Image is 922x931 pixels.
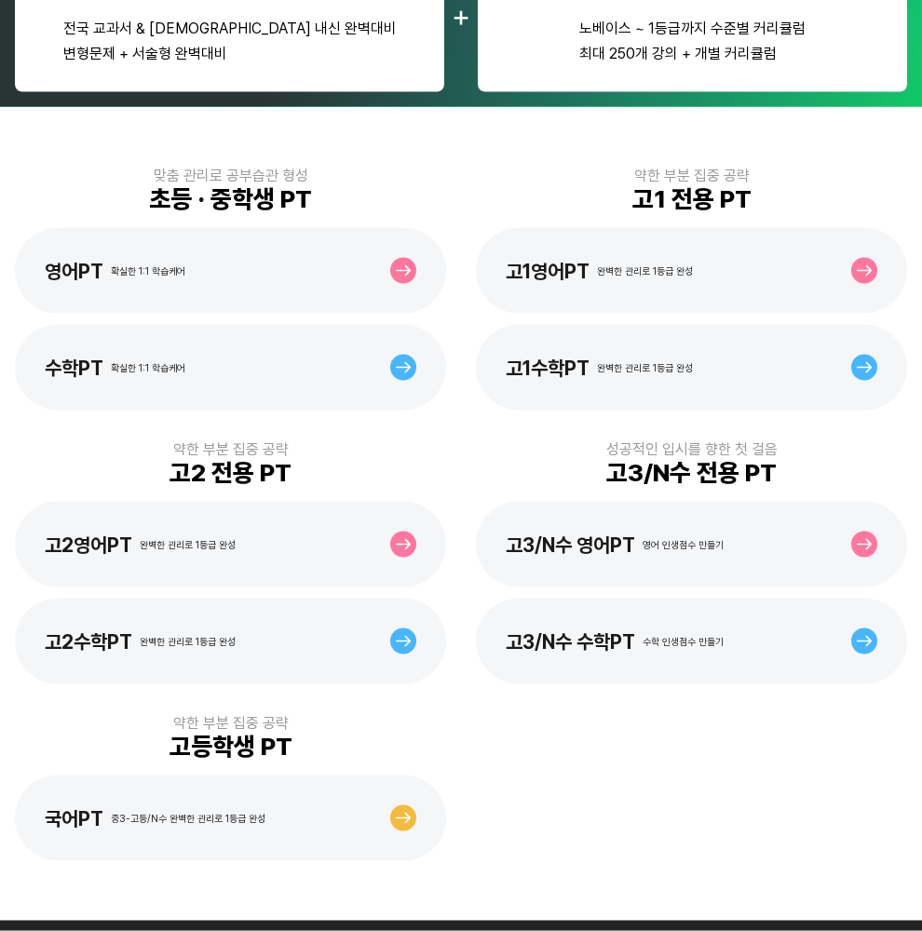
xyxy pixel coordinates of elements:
[169,458,292,487] div: 고2 전용 PT
[63,20,397,37] div: 전국 교과서 & [DEMOGRAPHIC_DATA] 내신 완벽대비
[45,260,103,283] div: 영어PT
[606,440,778,458] div: 성공적인 입시를 향한 첫 걸음
[45,533,132,557] div: 고2영어PT
[45,357,103,380] div: 수학PT
[63,45,397,62] div: 변형문제 + 서술형 완벽대비
[506,533,635,557] div: 고3/N수 영어PT
[632,184,752,213] div: 고1 전용 PT
[111,813,265,825] div: 중3-고등/N수 완벽한 관리로 1등급 완성
[45,807,103,830] div: 국어PT
[173,440,289,458] div: 약한 부분 집중 공략
[173,714,289,732] div: 약한 부분 집중 공략
[579,20,806,37] div: 노베이스 ~ 1등급까지 수준별 커리큘럼
[149,184,312,213] div: 초등 · 중학생 PT
[140,539,236,551] div: 완벽한 관리로 1등급 완성
[643,539,724,551] div: 영어 인생점수 만들기
[45,630,132,654] div: 고2수학PT
[140,636,236,648] div: 완벽한 관리로 1등급 완성
[169,732,292,761] div: 고등학생 PT
[579,45,806,62] div: 최대 250개 강의 + 개별 커리큘럼
[154,167,308,184] div: 맞춤 관리로 공부습관 형성
[606,458,777,487] div: 고3/N수 전용 PT
[111,265,185,277] div: 확실한 1:1 학습케어
[634,167,750,184] div: 약한 부분 집중 공략
[643,636,724,648] div: 수학 인생점수 만들기
[506,260,590,283] div: 고1영어PT
[597,362,693,374] div: 완벽한 관리로 1등급 완성
[111,362,185,374] div: 확실한 1:1 학습케어
[506,630,635,654] div: 고3/N수 수학PT
[597,265,693,277] div: 완벽한 관리로 1등급 완성
[506,357,590,380] div: 고1수학PT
